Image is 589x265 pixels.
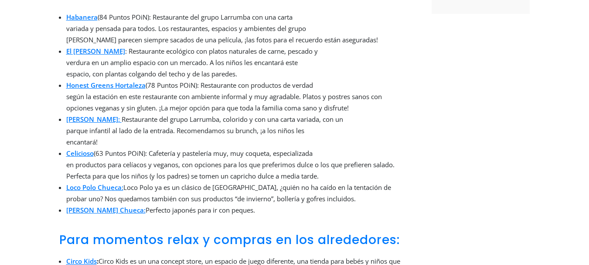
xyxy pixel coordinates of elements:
[66,114,406,148] li: Restaurante del grupo Larrumba, colorido y con una carta variada, con un parque infantil al lado ...
[66,206,146,214] a: [PERSON_NAME] Chueca:
[66,81,146,89] a: Honest Greens Hortaleza
[66,13,98,21] a: Habanera
[59,233,406,252] h3: Para momentos relax y compras en los alrededores:
[66,204,406,216] li: Perfecto japonés para ir con peques.
[66,148,406,182] li: (63 Puntos POiN): Cafetería y pastelería muy, muy coqueta, especializada en productos para celíac...
[66,45,406,79] li: : Restaurante ecológico con platos naturales de carne, pescado y verdura en un amplio espacio con...
[66,47,125,55] a: El [PERSON_NAME]
[66,149,94,158] a: Celicioso
[66,115,120,124] a: [PERSON_NAME]:
[66,183,123,192] a: Loco Polo Chueca:
[66,182,406,204] li: Loco Polo ya es un clásico de [GEOGRAPHIC_DATA], ¿quién no ha caído en la tentación de probar uno...
[66,11,406,45] li: (84 Puntos POiN): Restaurante del grupo Larrumba con una carta variada y pensada para todos. Los ...
[66,79,406,114] li: (78 Puntos POiN): Restaurante con productos de verdad según la estación en este restaurante con a...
